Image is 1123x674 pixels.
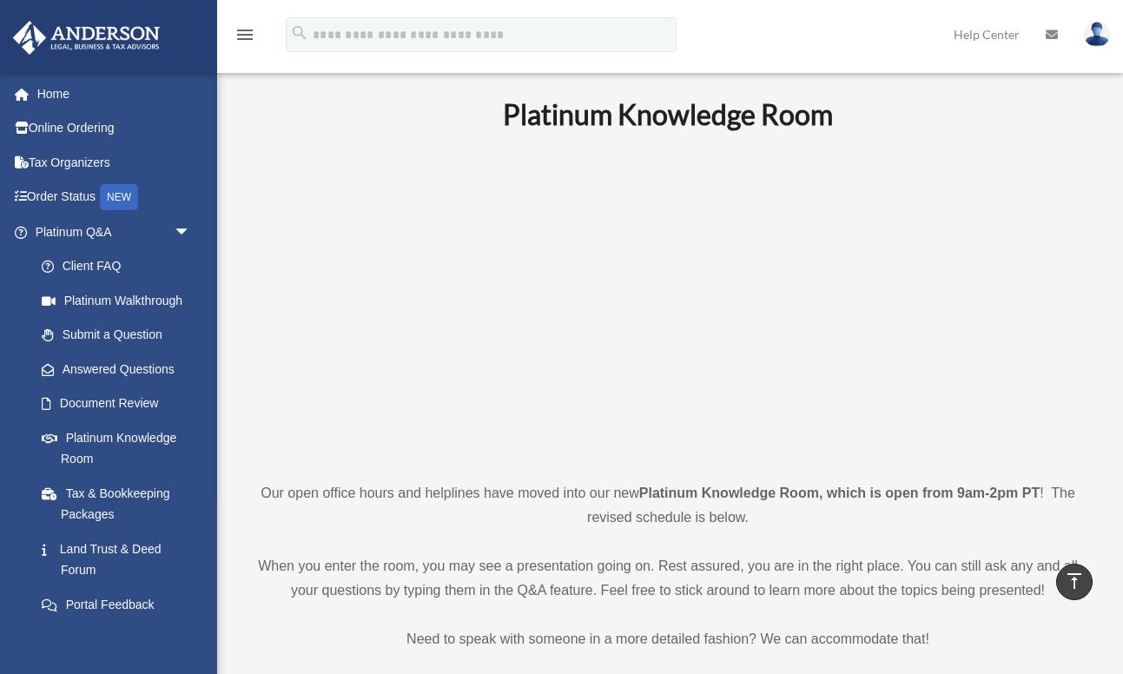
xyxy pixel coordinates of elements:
[248,627,1088,651] p: Need to speak with someone in a more detailed fashion? We can accommodate that!
[12,145,217,180] a: Tax Organizers
[24,352,217,387] a: Answered Questions
[235,24,255,45] i: menu
[1064,571,1085,591] i: vertical_align_top
[24,249,217,284] a: Client FAQ
[24,387,217,421] a: Document Review
[8,21,165,55] img: Anderson Advisors Platinum Portal
[12,180,217,215] a: Order StatusNEW
[12,111,217,146] a: Online Ordering
[503,97,833,131] b: Platinum Knowledge Room
[1084,22,1110,47] img: User Pic
[24,318,217,353] a: Submit a Question
[12,76,217,111] a: Home
[407,155,928,449] iframe: 231110_Toby_KnowledgeRoom
[174,215,208,250] span: arrow_drop_down
[639,486,1040,500] strong: Platinum Knowledge Room, which is open from 9am-2pm PT
[248,554,1088,603] p: When you enter the room, you may see a presentation going on. Rest assured, you are in the right ...
[12,215,217,249] a: Platinum Q&Aarrow_drop_down
[24,420,208,476] a: Platinum Knowledge Room
[290,23,309,43] i: search
[100,184,138,210] div: NEW
[24,587,217,622] a: Portal Feedback
[1056,564,1093,600] a: vertical_align_top
[235,30,255,45] a: menu
[24,283,217,318] a: Platinum Walkthrough
[24,532,217,587] a: Land Trust & Deed Forum
[248,481,1088,530] p: Our open office hours and helplines have moved into our new ! The revised schedule is below.
[24,476,217,532] a: Tax & Bookkeeping Packages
